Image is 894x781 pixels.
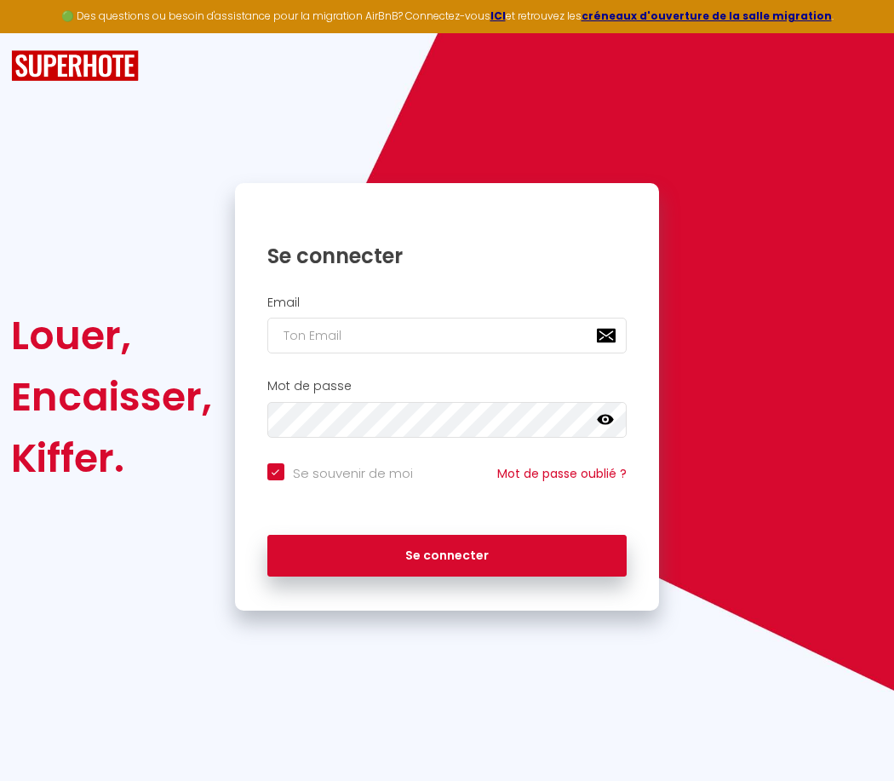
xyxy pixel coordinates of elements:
button: Se connecter [267,535,628,577]
input: Ton Email [267,318,628,353]
h1: Se connecter [267,243,628,269]
a: Mot de passe oublié ? [497,465,627,482]
img: SuperHote logo [11,50,139,82]
div: Louer, [11,305,212,366]
h2: Mot de passe [267,379,628,393]
div: Kiffer. [11,428,212,489]
h2: Email [267,296,628,310]
div: Encaisser, [11,366,212,428]
a: ICI [490,9,506,23]
a: créneaux d'ouverture de la salle migration [582,9,832,23]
